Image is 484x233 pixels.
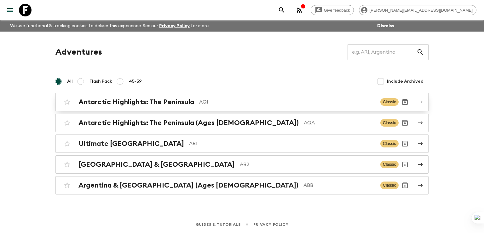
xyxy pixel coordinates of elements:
[199,98,375,106] p: AQ1
[380,182,399,189] span: Classic
[78,119,299,127] h2: Antarctic Highlights: The Peninsula (Ages [DEMOGRAPHIC_DATA])
[387,78,423,85] span: Include Archived
[275,4,288,16] button: search adventures
[240,161,375,168] p: AB2
[380,140,399,147] span: Classic
[303,182,375,189] p: ABB
[55,155,429,174] a: [GEOGRAPHIC_DATA] & [GEOGRAPHIC_DATA]AB2ClassicArchive
[348,43,417,61] input: e.g. AR1, Argentina
[359,5,476,15] div: [PERSON_NAME][EMAIL_ADDRESS][DOMAIN_NAME]
[78,181,298,189] h2: Argentina & [GEOGRAPHIC_DATA] (Ages [DEMOGRAPHIC_DATA])
[399,96,411,108] button: Archive
[399,179,411,192] button: Archive
[78,140,184,148] h2: Ultimate [GEOGRAPHIC_DATA]
[376,21,396,30] button: Dismiss
[380,98,399,106] span: Classic
[304,119,375,127] p: AQA
[380,161,399,168] span: Classic
[196,221,241,228] a: Guides & Tutorials
[159,24,190,28] a: Privacy Policy
[8,20,212,32] p: We use functional & tracking cookies to deliver this experience. See our for more.
[399,137,411,150] button: Archive
[55,176,429,194] a: Argentina & [GEOGRAPHIC_DATA] (Ages [DEMOGRAPHIC_DATA])ABBClassicArchive
[55,134,429,153] a: Ultimate [GEOGRAPHIC_DATA]AR1ClassicArchive
[311,5,354,15] a: Give feedback
[320,8,354,13] span: Give feedback
[129,78,142,85] span: 45-59
[89,78,112,85] span: Flash Pack
[4,4,16,16] button: menu
[78,98,194,106] h2: Antarctic Highlights: The Peninsula
[55,93,429,111] a: Antarctic Highlights: The PeninsulaAQ1ClassicArchive
[366,8,476,13] span: [PERSON_NAME][EMAIL_ADDRESS][DOMAIN_NAME]
[55,114,429,132] a: Antarctic Highlights: The Peninsula (Ages [DEMOGRAPHIC_DATA])AQAClassicArchive
[67,78,73,85] span: All
[55,46,102,58] h1: Adventures
[78,160,235,169] h2: [GEOGRAPHIC_DATA] & [GEOGRAPHIC_DATA]
[399,158,411,171] button: Archive
[380,119,399,127] span: Classic
[189,140,375,147] p: AR1
[253,221,288,228] a: Privacy Policy
[399,116,411,129] button: Archive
